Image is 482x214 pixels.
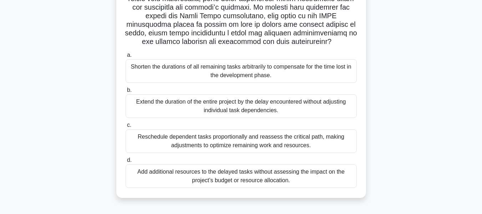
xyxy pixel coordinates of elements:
[126,94,357,118] div: Extend the duration of the entire project by the delay encountered without adjusting individual t...
[127,87,132,93] span: b.
[127,52,132,58] span: a.
[126,129,357,153] div: Reschedule dependent tasks proportionally and reassess the critical path, making adjustments to o...
[126,59,357,83] div: Shorten the durations of all remaining tasks arbitrarily to compensate for the time lost in the d...
[127,157,132,163] span: d.
[126,164,357,188] div: Add additional resources to the delayed tasks without assessing the impact on the project’s budge...
[127,122,131,128] span: c.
